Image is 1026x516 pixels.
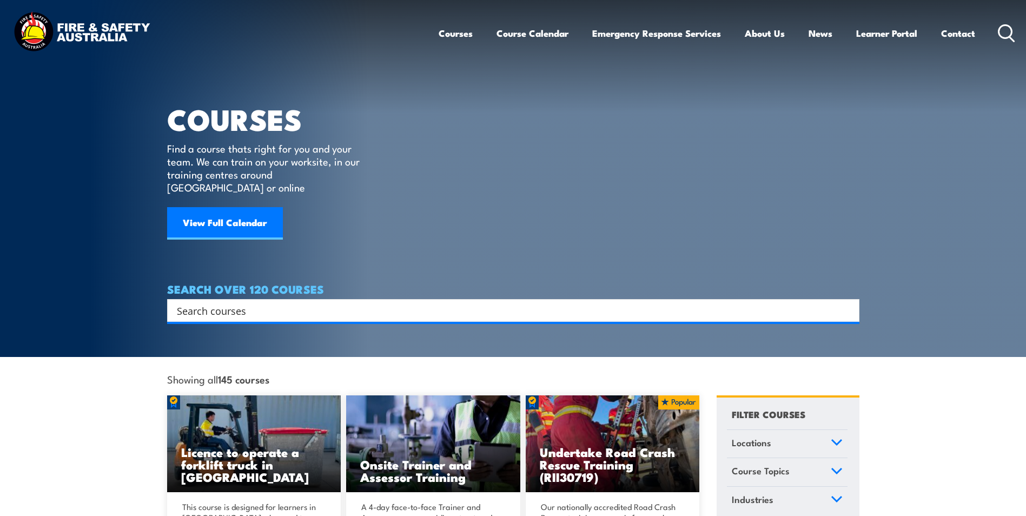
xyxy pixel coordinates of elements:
a: Undertake Road Crash Rescue Training (RII30719) [526,395,700,493]
a: Course Topics [727,458,848,486]
a: Course Calendar [497,19,568,48]
a: Onsite Trainer and Assessor Training [346,395,520,493]
h3: Undertake Road Crash Rescue Training (RII30719) [540,446,686,483]
span: Showing all [167,373,269,385]
a: Contact [941,19,975,48]
span: Course Topics [732,464,790,478]
a: Emergency Response Services [592,19,721,48]
h3: Onsite Trainer and Assessor Training [360,458,506,483]
img: Safety For Leaders [346,395,520,493]
a: News [809,19,832,48]
a: Industries [727,487,848,515]
a: Licence to operate a forklift truck in [GEOGRAPHIC_DATA] [167,395,341,493]
a: Learner Portal [856,19,917,48]
a: Locations [727,430,848,458]
h3: Licence to operate a forklift truck in [GEOGRAPHIC_DATA] [181,446,327,483]
span: Locations [732,435,771,450]
form: Search form [179,303,838,318]
a: About Us [745,19,785,48]
p: Find a course thats right for you and your team. We can train on your worksite, in our training c... [167,142,365,194]
button: Search magnifier button [840,303,856,318]
h4: SEARCH OVER 120 COURSES [167,283,859,295]
h1: COURSES [167,106,375,131]
img: Road Crash Rescue Training [526,395,700,493]
img: Licence to operate a forklift truck Training [167,395,341,493]
span: Industries [732,492,773,507]
strong: 145 courses [218,372,269,386]
a: View Full Calendar [167,207,283,240]
input: Search input [177,302,836,319]
a: Courses [439,19,473,48]
h4: FILTER COURSES [732,407,805,421]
